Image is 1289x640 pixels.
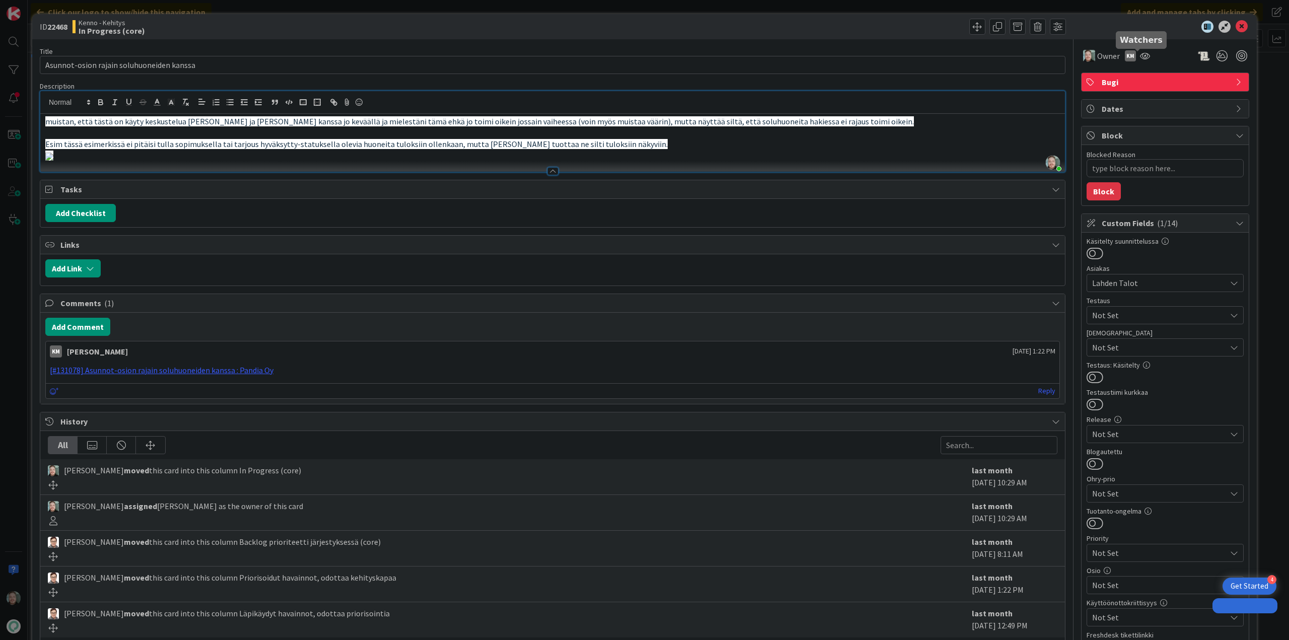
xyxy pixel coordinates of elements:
span: ID [40,21,67,33]
label: Title [40,47,53,56]
span: [PERSON_NAME] this card into this column Backlog prioriteetti järjestyksessä (core) [64,536,381,548]
div: [DATE] 10:29 AM [972,500,1057,525]
span: [PERSON_NAME] this card into this column In Progress (core) [64,464,301,476]
div: KM [50,345,62,358]
button: Block [1087,182,1121,200]
button: Add Checklist [45,204,116,222]
b: last month [972,608,1013,618]
div: Blogautettu [1087,448,1244,455]
b: last month [972,465,1013,475]
div: Osio [1087,567,1244,574]
h5: Watchers [1120,35,1163,45]
b: 22468 [47,22,67,32]
div: [PERSON_NAME] [67,345,128,358]
div: [DATE] 1:22 PM [972,572,1057,597]
span: Not Set [1092,546,1221,560]
div: Asiakas [1087,265,1244,272]
b: moved [124,573,149,583]
b: last month [972,537,1013,547]
b: last month [972,501,1013,511]
span: Bugi [1102,76,1231,88]
span: Esim tässä esimerkissä ei pitäisi tulla sopimuksella tai tarjous hyväksytty-statuksella olevia hu... [45,139,668,149]
img: attachment [45,153,53,161]
b: In Progress (core) [79,27,145,35]
div: Testaus: Käsitelty [1087,362,1244,369]
b: moved [124,465,149,475]
div: Käyttöönottokriittisyys [1087,599,1244,606]
div: Testaustiimi kurkkaa [1087,389,1244,396]
div: Get Started [1231,581,1268,591]
span: Dates [1102,103,1231,115]
a: Reply [1038,385,1055,397]
div: 4 [1267,575,1276,584]
span: Kenno - Kehitys [79,19,145,27]
span: Links [60,239,1047,251]
span: [DATE] 1:22 PM [1013,346,1055,357]
input: type card name here... [40,56,1065,74]
div: [DATE] 10:29 AM [972,464,1057,489]
span: Not Set [1092,428,1226,440]
img: VP [48,465,59,476]
span: Not Set [1092,611,1226,623]
div: Testaus [1087,297,1244,304]
span: Not Set [1092,309,1226,321]
span: [PERSON_NAME] [PERSON_NAME] as the owner of this card [64,500,303,512]
span: Description [40,82,75,91]
img: SM [48,608,59,619]
div: [DATE] 12:49 PM [972,607,1057,632]
span: Not Set [1092,341,1226,353]
span: Block [1102,129,1231,141]
div: [DEMOGRAPHIC_DATA] [1087,329,1244,336]
div: All [48,437,78,454]
a: [#131078] Asunnot-osion rajain soluhuoneiden kanssa : Pandia Oy [50,365,273,375]
img: SM [48,537,59,548]
span: Custom Fields [1102,217,1231,229]
span: ( 1/14 ) [1157,218,1178,228]
button: Add Link [45,259,101,277]
span: Comments [60,297,1047,309]
div: Open Get Started checklist, remaining modules: 4 [1223,578,1276,595]
span: Not Set [1092,486,1221,501]
span: Not Set [1092,579,1226,591]
img: VP [48,501,59,512]
div: Freshdesk tikettilinkki [1087,631,1244,638]
span: Owner [1097,50,1120,62]
span: [PERSON_NAME] this card into this column Priorisoidut havainnot, odottaa kehityskapaa [64,572,396,584]
label: Blocked Reason [1087,150,1135,159]
b: assigned [124,501,157,511]
div: Käsitelty suunnittelussa [1087,238,1244,245]
b: moved [124,608,149,618]
button: Add Comment [45,318,110,336]
b: moved [124,537,149,547]
img: 9FT6bpt8UMbYhJGmIPakgg7ttfXI8ltD.jpg [1046,156,1060,170]
div: Tuotanto-ongelma [1087,508,1244,515]
span: ( 1 ) [104,298,114,308]
div: KM [1125,50,1136,61]
div: Release [1087,416,1244,423]
div: [DATE] 8:11 AM [972,536,1057,561]
span: [PERSON_NAME] this card into this column Läpikäydyt havainnot, odottaa priorisointia [64,607,390,619]
img: SM [48,573,59,584]
span: Lahden Talot [1092,277,1226,289]
b: last month [972,573,1013,583]
span: muistan, että tästä on käyty keskustelua [PERSON_NAME] ja [PERSON_NAME] kanssa jo keväällä ja mie... [45,116,914,126]
input: Search... [941,436,1057,454]
span: Tasks [60,183,1047,195]
img: VP [1083,50,1095,62]
div: Priority [1087,535,1244,542]
div: Ohry-prio [1087,475,1244,482]
span: History [60,415,1047,428]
